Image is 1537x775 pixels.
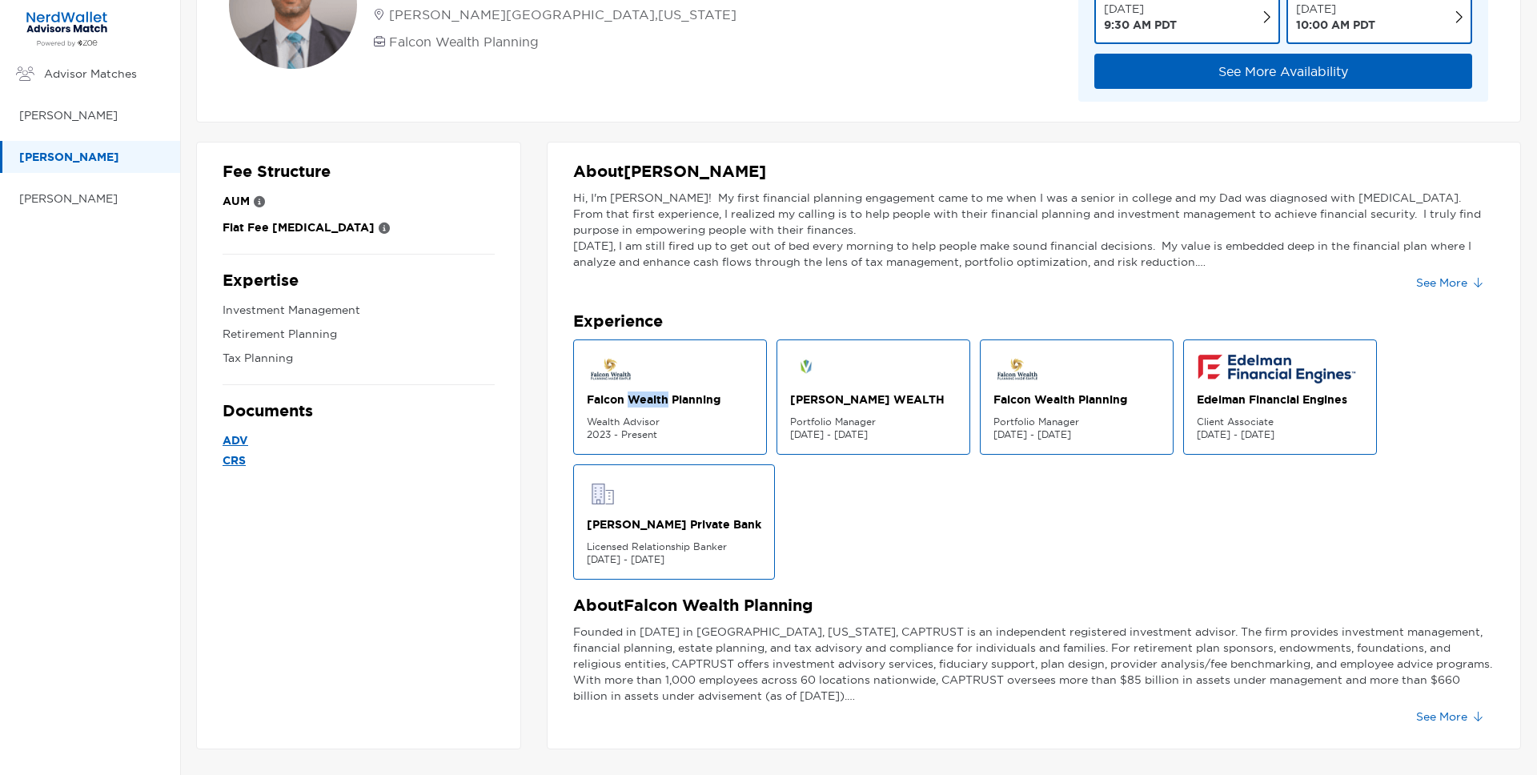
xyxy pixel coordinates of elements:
p: Client Associate [1197,416,1363,428]
p: Falcon Wealth Planning [993,392,1160,408]
img: Zoe Financial [19,10,114,47]
p: [PERSON_NAME] [19,106,164,126]
p: Wealth Advisor [587,416,753,428]
p: [DATE] - [DATE] [993,428,1160,441]
p: Documents [223,401,495,421]
img: firm logo [587,353,635,385]
p: Fee Structure [223,162,495,182]
p: [PERSON_NAME] [19,147,164,167]
p: Experience [573,311,1495,331]
img: firm logo [790,353,822,385]
p: Flat Fee [MEDICAL_DATA] [223,218,375,238]
p: [PERSON_NAME][GEOGRAPHIC_DATA] , [US_STATE] [389,5,736,24]
p: Expertise [223,271,495,291]
p: [DATE] - [DATE] [1197,428,1363,441]
img: firm logo [1197,353,1357,385]
img: firm logo [993,353,1041,385]
p: Portfolio Manager [993,416,1160,428]
p: Licensed Relationship Banker [587,540,761,553]
p: About [PERSON_NAME] [573,162,1495,182]
p: [DATE] - [DATE] [587,553,761,566]
p: About Falcon Wealth Planning [573,596,1495,616]
p: AUM [223,191,250,211]
button: See More [1403,704,1495,729]
p: Edelman Financial Engines [1197,392,1363,408]
p: 10:00 AM PDT [1296,17,1375,33]
p: 2023 - Present [587,428,753,441]
p: 9:30 AM PDT [1104,17,1177,33]
p: Falcon Wealth Planning [389,32,539,51]
p: [DATE] [1296,1,1375,17]
p: Tax Planning [223,348,495,368]
p: [PERSON_NAME] [19,189,164,209]
p: [PERSON_NAME] Private Bank [587,516,761,532]
button: See More [1403,270,1495,295]
p: Investment Management [223,300,495,320]
p: Founded in [DATE] in [GEOGRAPHIC_DATA], [US_STATE], CAPTRUST is an independent registered investm... [573,624,1495,704]
p: [DATE] [1104,1,1177,17]
button: See More Availability [1094,54,1472,89]
p: Retirement Planning [223,324,495,344]
img: firm logo [587,478,619,510]
p: [PERSON_NAME] WEALTH [790,392,957,408]
a: CRS [223,451,495,471]
p: [DATE], I am still fired up to get out of bed every morning to help people make sound financial d... [573,238,1495,270]
p: Portfolio Manager [790,416,957,428]
p: Falcon Wealth Planning [587,392,753,408]
p: [DATE] - [DATE] [790,428,957,441]
p: Hi, I'm [PERSON_NAME]! My first financial planning engagement came to me when I was a senior in c... [573,190,1495,238]
p: Advisor Matches [44,64,164,84]
a: ADV [223,431,495,451]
